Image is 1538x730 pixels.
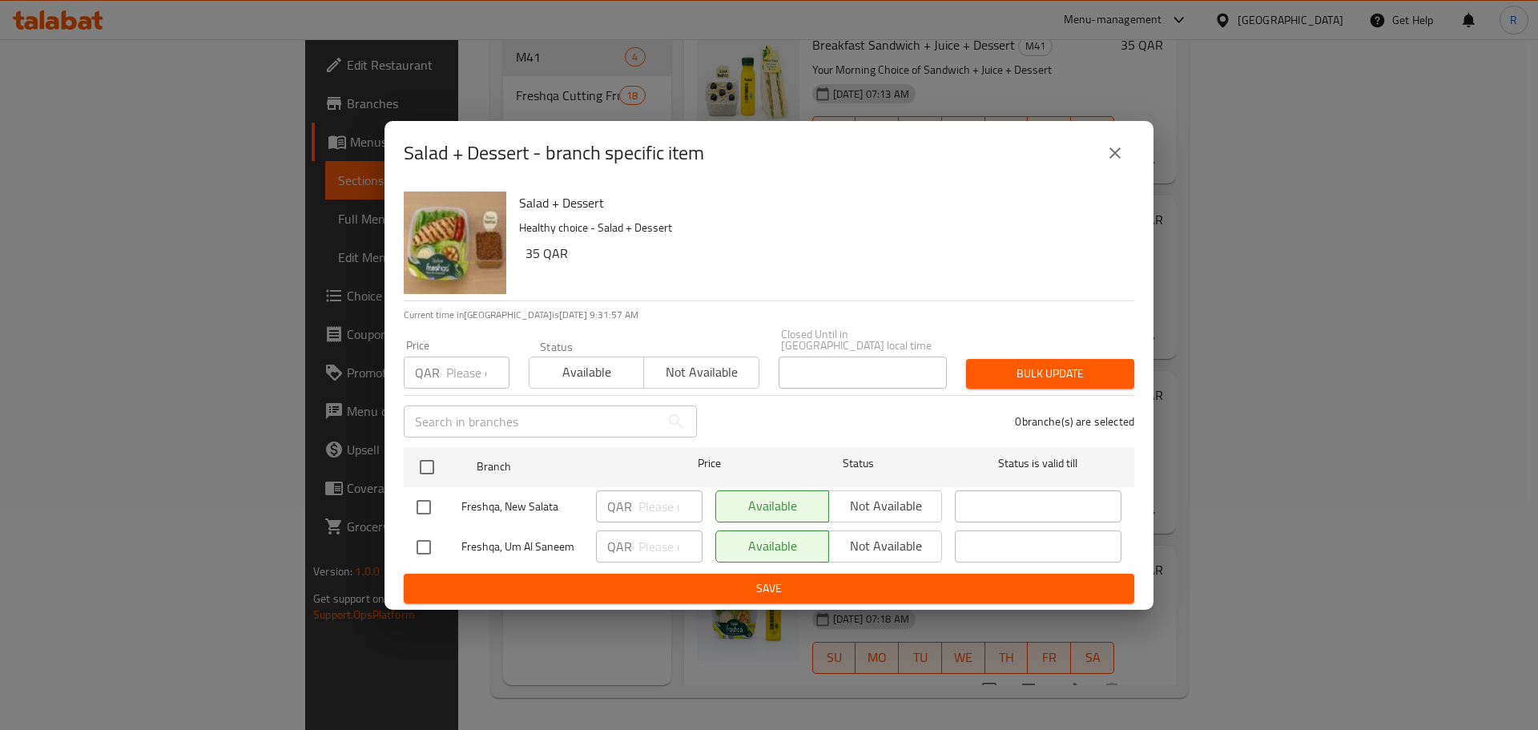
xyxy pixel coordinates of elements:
[656,454,763,474] span: Price
[461,537,583,557] span: Freshqa, Um Al Saneem
[650,361,752,384] span: Not available
[461,497,583,517] span: Freshqa, New Salata
[404,140,704,166] h2: Salad + Dessert - branch specific item
[607,497,632,516] p: QAR
[643,357,759,389] button: Not available
[417,579,1121,599] span: Save
[404,192,506,294] img: Salad + Dessert
[775,454,942,474] span: Status
[404,308,1134,322] p: Current time in [GEOGRAPHIC_DATA] is [DATE] 9:31:57 AM
[404,405,660,438] input: Search in branches
[638,530,703,563] input: Please enter price
[446,357,509,389] input: Please enter price
[979,364,1121,384] span: Bulk update
[529,357,644,389] button: Available
[404,574,1134,603] button: Save
[477,457,643,477] span: Branch
[1015,413,1134,430] p: 0 branche(s) are selected
[519,218,1121,238] p: Healthy choice - Salad + Dessert
[966,359,1134,389] button: Bulk update
[1096,134,1134,172] button: close
[415,363,440,382] p: QAR
[607,537,632,556] p: QAR
[519,192,1121,214] h6: Salad + Dessert
[955,454,1121,474] span: Status is valid till
[536,361,638,384] span: Available
[638,490,703,522] input: Please enter price
[525,242,1121,264] h6: 35 QAR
